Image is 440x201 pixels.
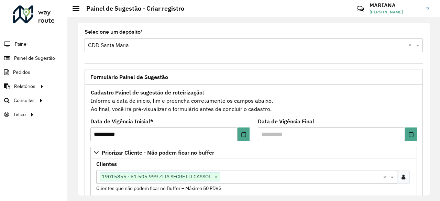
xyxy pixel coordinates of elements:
h2: Painel de Sugestão - Criar registro [79,5,184,12]
strong: Cadastro Painel de sugestão de roteirização: [91,89,204,96]
span: Painel [15,41,27,48]
small: Clientes que não podem ficar no Buffer – Máximo 50 PDVS [96,185,221,191]
label: Data de Vigência Final [258,117,314,125]
span: Pedidos [13,69,30,76]
span: Relatórios [14,83,35,90]
label: Data de Vigência Inicial [90,117,153,125]
span: Tático [13,111,26,118]
a: Priorizar Cliente - Não podem ficar no buffer [90,147,417,158]
span: Consultas [14,97,35,104]
button: Choose Date [405,127,417,141]
a: Contato Rápido [353,1,368,16]
span: Clear all [408,41,414,49]
label: Selecione um depósito [85,28,143,36]
span: Priorizar Cliente - Não podem ficar no buffer [102,150,214,155]
span: 19015855 - 61.505.999 ZITA SECRETTI CASSOL [100,172,213,181]
span: Painel de Sugestão [14,55,55,62]
span: × [213,173,220,181]
div: Informe a data de inicio, fim e preencha corretamente os campos abaixo. Ao final, você irá pré-vi... [90,88,417,113]
button: Choose Date [238,127,250,141]
span: Formulário Painel de Sugestão [90,74,168,80]
span: [PERSON_NAME] [370,9,421,15]
span: Clear all [383,173,389,181]
h3: MARIANA [370,2,421,9]
label: Clientes [96,160,117,168]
